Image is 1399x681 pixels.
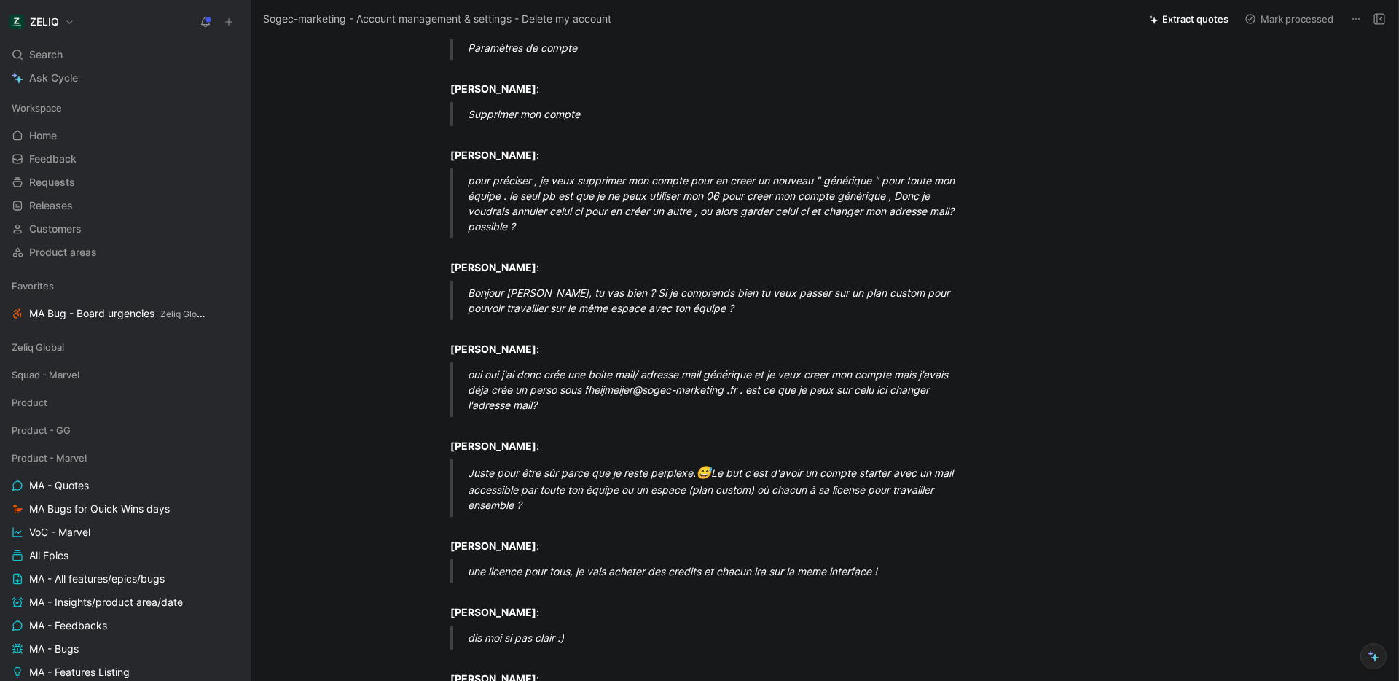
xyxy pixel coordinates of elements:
[6,591,245,613] a: MA - Insights/product area/date
[468,173,972,234] div: pour préciser , je veux supprimer mon compte pour en creer un nouveau " générique " pour toute mo...
[450,149,536,161] strong: [PERSON_NAME]
[12,101,62,115] span: Workspace
[29,198,73,213] span: Releases
[29,548,68,563] span: All Epics
[6,615,245,637] a: MA - Feedbacks
[6,218,245,240] a: Customers
[450,66,955,96] div: :
[6,303,245,324] a: MA Bug - Board urgenciesZeliq Global
[29,618,107,633] span: MA - Feedbacks
[450,261,536,273] strong: [PERSON_NAME]
[12,423,71,437] span: Product - GG
[6,44,245,66] div: Search
[6,475,245,497] a: MA - Quotes
[468,630,972,645] div: dis moi si pas clair :)
[6,568,245,590] a: MA - All features/epics/bugs
[6,12,78,32] button: ZELIQZELIQ
[450,540,536,552] strong: [PERSON_NAME]
[6,392,245,413] div: Product
[1142,9,1235,29] button: Extract quotes
[450,132,955,163] div: :
[29,128,57,143] span: Home
[160,308,209,319] span: Zeliq Global
[6,364,245,390] div: Squad - Marvel
[29,46,63,63] span: Search
[12,395,47,410] span: Product
[6,392,245,418] div: Product
[6,419,245,445] div: Product - GG
[29,595,183,610] span: MA - Insights/product area/date
[450,423,955,454] div: :
[12,367,79,382] span: Squad - Marvel
[29,478,89,493] span: MA - Quotes
[29,642,79,656] span: MA - Bugs
[12,279,54,293] span: Favorites
[6,241,245,263] a: Product areas
[6,171,245,193] a: Requests
[6,419,245,441] div: Product - GG
[12,340,64,354] span: Zeliq Global
[29,222,82,236] span: Customers
[29,152,77,166] span: Feedback
[6,67,245,89] a: Ask Cycle
[29,245,97,260] span: Product areas
[1238,9,1340,29] button: Mark processed
[450,326,955,357] div: :
[450,589,955,620] div: :
[6,97,245,119] div: Workspace
[6,336,245,358] div: Zeliq Global
[6,275,245,297] div: Favorites
[6,521,245,543] a: VoC - Marvel
[29,175,75,190] span: Requests
[29,525,90,540] span: VoC - Marvel
[29,69,78,87] span: Ask Cycle
[12,451,87,465] span: Product - Marvel
[468,285,972,316] div: Bonjour [PERSON_NAME], tu vas bien ? Si je comprends bien tu veux passer sur un plan custom pour ...
[6,638,245,660] a: MA - Bugs
[450,244,955,275] div: :
[468,564,972,579] div: une licence pour tous, je vais acheter des credits et chacun ira sur la meme interface !
[6,125,245,147] a: Home
[450,343,536,355] strong: [PERSON_NAME]
[450,82,536,95] strong: [PERSON_NAME]
[6,447,245,469] div: Product - Marvel
[29,665,130,680] span: MA - Features Listing
[29,502,170,516] span: MA Bugs for Quick Wins days
[6,498,245,520] a: MA Bugs for Quick Wins days
[263,10,611,28] span: Sogec-marketing - Account management & settings - Delete my account
[468,367,972,413] div: oui oui j'ai donc crée une boite mail/ adresse mail générique et je veux creer mon compte mais j'...
[6,336,245,362] div: Zeliq Global
[468,464,972,513] div: Juste pour être sûr parce que je reste perplexe. Le but c'est d'avoir un compte starter avec un m...
[30,15,59,28] h1: ZELIQ
[6,545,245,567] a: All Epics
[468,40,972,55] div: Paramètres de compte
[6,195,245,217] a: Releases
[450,440,536,452] strong: [PERSON_NAME]
[450,523,955,553] div: :
[696,465,711,480] span: 😅
[468,106,972,122] div: Supprimer mon compte
[29,572,165,586] span: MA - All features/epics/bugs
[29,306,207,322] span: MA Bug - Board urgencies
[9,15,24,29] img: ZELIQ
[6,148,245,170] a: Feedback
[450,606,536,618] strong: [PERSON_NAME]
[6,364,245,386] div: Squad - Marvel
